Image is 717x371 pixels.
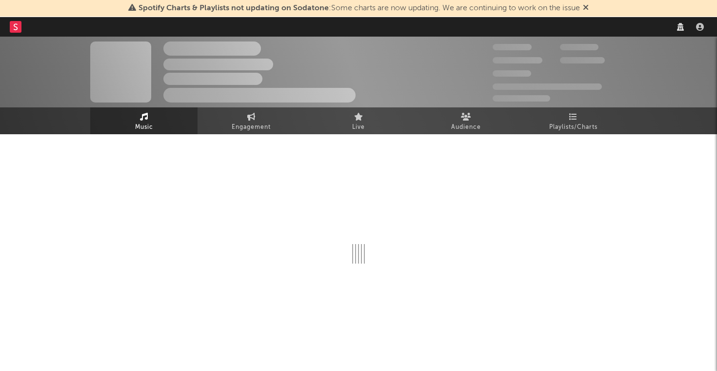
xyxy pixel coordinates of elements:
[493,57,542,63] span: 50,000,000
[352,122,365,133] span: Live
[560,44,598,50] span: 100,000
[493,70,531,77] span: 100,000
[139,4,329,12] span: Spotify Charts & Playlists not updating on Sodatone
[493,44,532,50] span: 300,000
[549,122,597,133] span: Playlists/Charts
[493,83,602,90] span: 50,000,000 Monthly Listeners
[305,107,412,134] a: Live
[232,122,271,133] span: Engagement
[90,107,198,134] a: Music
[583,4,589,12] span: Dismiss
[519,107,627,134] a: Playlists/Charts
[139,4,580,12] span: : Some charts are now updating. We are continuing to work on the issue
[560,57,605,63] span: 1,000,000
[412,107,519,134] a: Audience
[493,95,550,102] span: Jump Score: 85.0
[135,122,153,133] span: Music
[451,122,481,133] span: Audience
[198,107,305,134] a: Engagement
